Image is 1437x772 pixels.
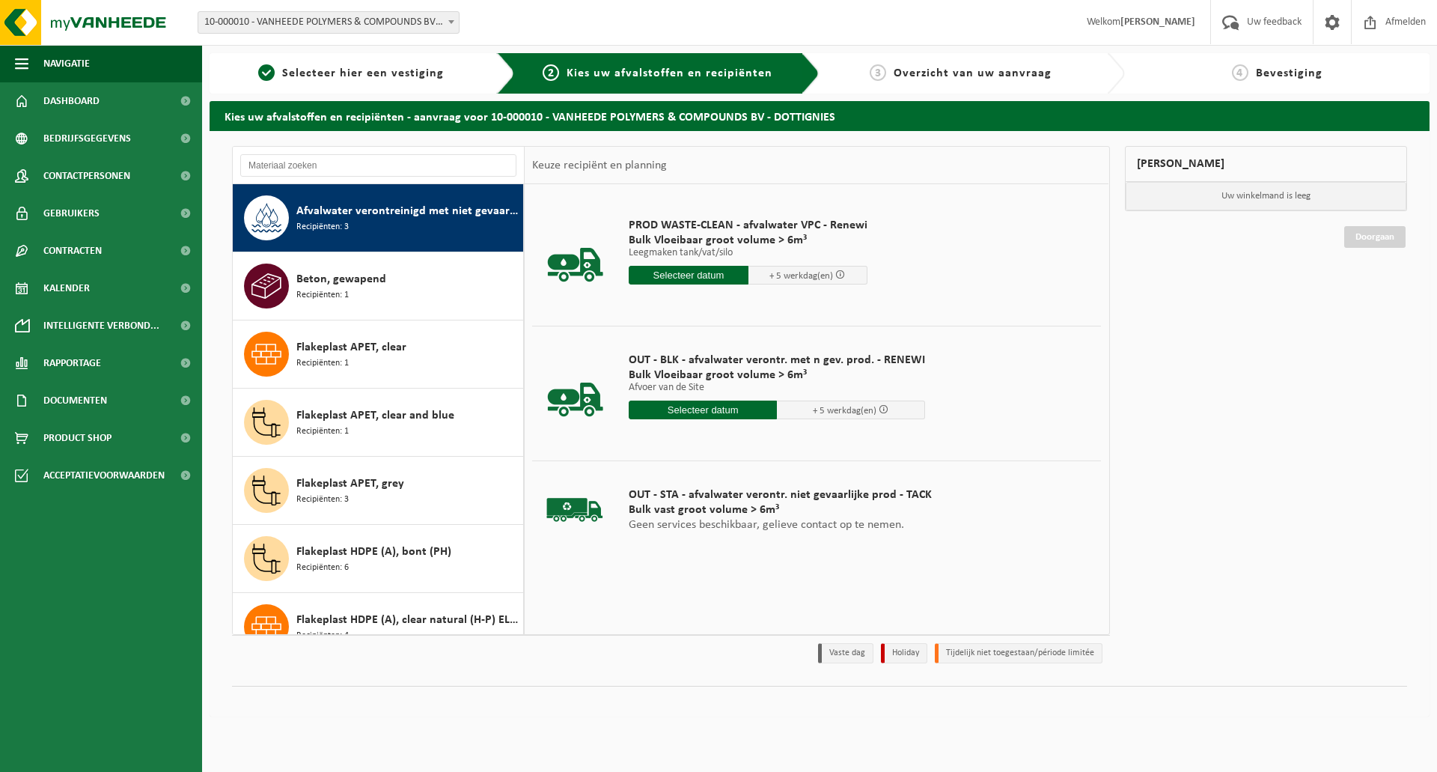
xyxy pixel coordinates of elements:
[233,252,524,320] button: Beton, gewapend Recipiënten: 1
[296,356,349,371] span: Recipiënten: 1
[1126,182,1407,210] p: Uw winkelmand is leeg
[210,101,1430,130] h2: Kies uw afvalstoffen en recipiënten - aanvraag voor 10-000010 - VANHEEDE POLYMERS & COMPOUNDS BV ...
[43,307,159,344] span: Intelligente verbond...
[233,389,524,457] button: Flakeplast APET, clear and blue Recipiënten: 1
[296,611,519,629] span: Flakeplast HDPE (A), clear natural (H-P) ELITE
[217,64,485,82] a: 1Selecteer hier een vestiging
[1120,16,1195,28] strong: [PERSON_NAME]
[629,383,925,393] p: Afvoer van de Site
[198,12,459,33] span: 10-000010 - VANHEEDE POLYMERS & COMPOUNDS BV - DOTTIGNIES
[894,67,1052,79] span: Overzicht van uw aanvraag
[296,475,404,493] span: Flakeplast APET, grey
[296,220,349,234] span: Recipiënten: 3
[296,338,406,356] span: Flakeplast APET, clear
[870,64,886,81] span: 3
[43,457,165,494] span: Acceptatievoorwaarden
[233,320,524,389] button: Flakeplast APET, clear Recipiënten: 1
[769,271,833,281] span: + 5 werkdag(en)
[881,643,927,663] li: Holiday
[629,502,932,517] span: Bulk vast groot volume > 6m³
[43,270,90,307] span: Kalender
[296,202,519,220] span: Afvalwater verontreinigd met niet gevaarlijke producten
[43,45,90,82] span: Navigatie
[296,425,349,439] span: Recipiënten: 1
[296,407,454,425] span: Flakeplast APET, clear and blue
[818,643,873,663] li: Vaste dag
[296,543,451,561] span: Flakeplast HDPE (A), bont (PH)
[1232,64,1248,81] span: 4
[233,593,524,661] button: Flakeplast HDPE (A), clear natural (H-P) ELITE Recipiënten: 4
[43,232,102,270] span: Contracten
[198,11,460,34] span: 10-000010 - VANHEEDE POLYMERS & COMPOUNDS BV - DOTTIGNIES
[629,248,867,258] p: Leegmaken tank/vat/silo
[1125,146,1408,182] div: [PERSON_NAME]
[43,382,107,419] span: Documenten
[43,157,130,195] span: Contactpersonen
[296,561,349,575] span: Recipiënten: 6
[233,184,524,252] button: Afvalwater verontreinigd met niet gevaarlijke producten Recipiënten: 3
[629,353,925,368] span: OUT - BLK - afvalwater verontr. met n gev. prod. - RENEWI
[543,64,559,81] span: 2
[567,67,772,79] span: Kies uw afvalstoffen en recipiënten
[629,266,748,285] input: Selecteer datum
[935,643,1102,663] li: Tijdelijk niet toegestaan/période limitée
[43,344,101,382] span: Rapportage
[525,147,674,184] div: Keuze recipiënt en planning
[629,401,777,419] input: Selecteer datum
[629,233,867,248] span: Bulk Vloeibaar groot volume > 6m³
[1256,67,1322,79] span: Bevestiging
[296,629,349,643] span: Recipiënten: 4
[621,472,939,547] div: Geen services beschikbaar, gelieve contact op te nemen.
[282,67,444,79] span: Selecteer hier een vestiging
[813,406,876,416] span: + 5 werkdag(en)
[233,525,524,593] button: Flakeplast HDPE (A), bont (PH) Recipiënten: 6
[240,154,516,177] input: Materiaal zoeken
[296,270,386,288] span: Beton, gewapend
[629,368,925,383] span: Bulk Vloeibaar groot volume > 6m³
[1344,226,1406,248] a: Doorgaan
[43,419,112,457] span: Product Shop
[233,457,524,525] button: Flakeplast APET, grey Recipiënten: 3
[43,120,131,157] span: Bedrijfsgegevens
[43,82,100,120] span: Dashboard
[296,288,349,303] span: Recipiënten: 1
[43,195,100,232] span: Gebruikers
[629,218,867,233] span: PROD WASTE-CLEAN - afvalwater VPC - Renewi
[296,493,349,507] span: Recipiënten: 3
[258,64,275,81] span: 1
[629,487,932,502] span: OUT - STA - afvalwater verontr. niet gevaarlijke prod - TACK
